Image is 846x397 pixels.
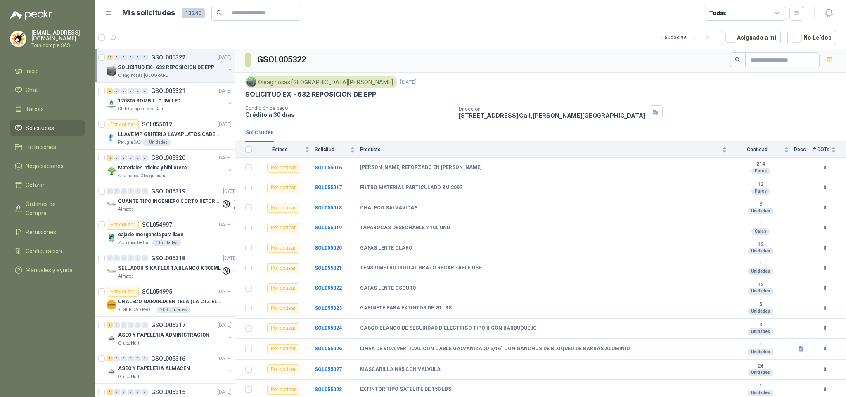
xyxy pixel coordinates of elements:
b: SOL055016 [315,165,342,171]
div: 0 [121,356,127,361]
b: 0 [813,164,836,172]
a: SOL055020 [315,245,342,251]
b: 1 [732,221,789,228]
a: 2 0 0 0 0 0 GSOL005321[DATE] Company Logo170805 BOMBILLO 9W LEDClub Campestre de Cali [107,86,233,112]
th: Docs [794,142,813,158]
div: 0 [107,255,113,261]
div: 0 [114,322,120,328]
img: Company Logo [107,333,116,343]
b: 2 [732,202,789,208]
b: 0 [813,244,836,252]
a: Por cotizarSOL055012[DATE] Company LogoLLAVE MP GRIFERIA LAVAPLATOS CABEZA EXTRAIBLEPerugia SAS1 ... [95,116,235,150]
div: 0 [114,255,120,261]
a: Chat [10,82,85,98]
img: Company Logo [107,266,116,276]
div: Por cotizar [267,385,299,395]
div: 0 [135,255,141,261]
a: SOL055024 [315,325,342,331]
a: SOL055021 [315,265,342,271]
a: Remisiones [10,224,85,240]
p: Tornicomple SAS [31,43,85,48]
div: Por cotizar [107,220,139,230]
img: Company Logo [107,300,116,310]
p: [DATE] [218,388,232,396]
a: SOL055026 [315,346,342,352]
a: SOL055022 [315,285,342,291]
a: 13 0 0 0 0 0 GSOL005320[DATE] Company LogoMateriales oficina y bibliotecaSalamanca Oleaginosas SAS [107,153,233,179]
th: # COTs [813,142,846,158]
span: Licitaciones [26,143,56,152]
div: Por cotizar [267,344,299,354]
b: GAFAS LENTE CLARO [360,245,412,252]
p: SOL055012 [142,121,172,127]
span: Estado [257,147,303,152]
th: Cantidad [732,142,794,158]
b: 12 [732,242,789,248]
div: Por cotizar [107,119,139,129]
div: 0 [135,188,141,194]
span: Remisiones [26,228,56,237]
b: GAFAS LENTE OSCURO [360,285,416,292]
b: 5 [732,302,789,308]
p: Grupo North [118,340,142,347]
a: Manuales y ayuda [10,262,85,278]
div: 0 [121,88,127,94]
p: GSOL005320 [151,155,185,161]
img: Company Logo [107,200,116,209]
div: 0 [114,88,120,94]
div: Unidades [748,349,773,355]
div: 0 [142,88,148,94]
b: 12 [732,282,789,288]
b: CHALECO SALVAVIDAS [360,205,417,212]
span: Cotizar [26,181,45,190]
b: 1 [732,261,789,268]
div: 0 [128,55,134,60]
a: Por cotizarSOL054997[DATE] Company Logocaja de mergencia para llaveZoologico De Cali1 Unidades [95,216,235,250]
p: LLAVE MP GRIFERIA LAVAPLATOS CABEZA EXTRAIBLE [118,131,221,138]
div: 0 [121,322,127,328]
p: CHALECO NARANJA EN TELA (LA CTZ ELEGIDA DEBE ENVIAR MUESTRA) [118,298,221,306]
a: 7 0 0 0 0 0 GSOL005317[DATE] Company LogoASEO Y PAPELERIA ADMINISTRACIONGrupo North [107,320,233,347]
img: Company Logo [10,31,26,47]
p: Condición de pago [245,105,452,111]
p: GUANTE TIPO INGENIERO CORTO REFORZADO [118,197,221,205]
p: Club Campestre de Cali [118,106,163,112]
a: Configuración [10,243,85,259]
div: 0 [128,356,134,361]
p: 170805 BOMBILLO 9W LED [118,97,180,105]
div: 0 [114,188,120,194]
div: Unidades [748,268,773,275]
p: [DATE] [218,87,232,95]
b: 0 [813,264,836,272]
p: GSOL005321 [151,88,185,94]
p: [DATE] [218,154,232,162]
b: MASCARILLA N95 CON VALVULA [360,366,441,373]
div: 13 [107,155,113,161]
b: SOL055028 [315,387,342,392]
p: [DATE] [400,78,417,86]
p: GSOL005318 [151,255,185,261]
p: SOL054995 [142,289,172,295]
p: GSOL005317 [151,322,185,328]
div: Pares [751,168,770,174]
b: FILTRO MATERIAL PARTICULADO 3M 2097 [360,185,462,191]
div: Por cotizar [267,323,299,333]
b: SOL055027 [315,366,342,372]
div: 0 [121,389,127,395]
p: Almatec [118,206,134,213]
div: 0 [121,55,127,60]
div: 0 [142,356,148,361]
b: 12 [732,181,789,188]
img: Company Logo [107,133,116,143]
a: 0 0 0 0 0 0 GSOL005319[DATE] Company LogoGUANTE TIPO INGENIERO CORTO REFORZADOAlmatec [107,186,239,213]
p: GSOL005319 [151,188,185,194]
h3: GSOL005322 [257,53,307,66]
b: 1 [732,342,789,349]
span: Configuración [26,247,62,256]
a: Licitaciones [10,139,85,155]
a: Tareas [10,101,85,117]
